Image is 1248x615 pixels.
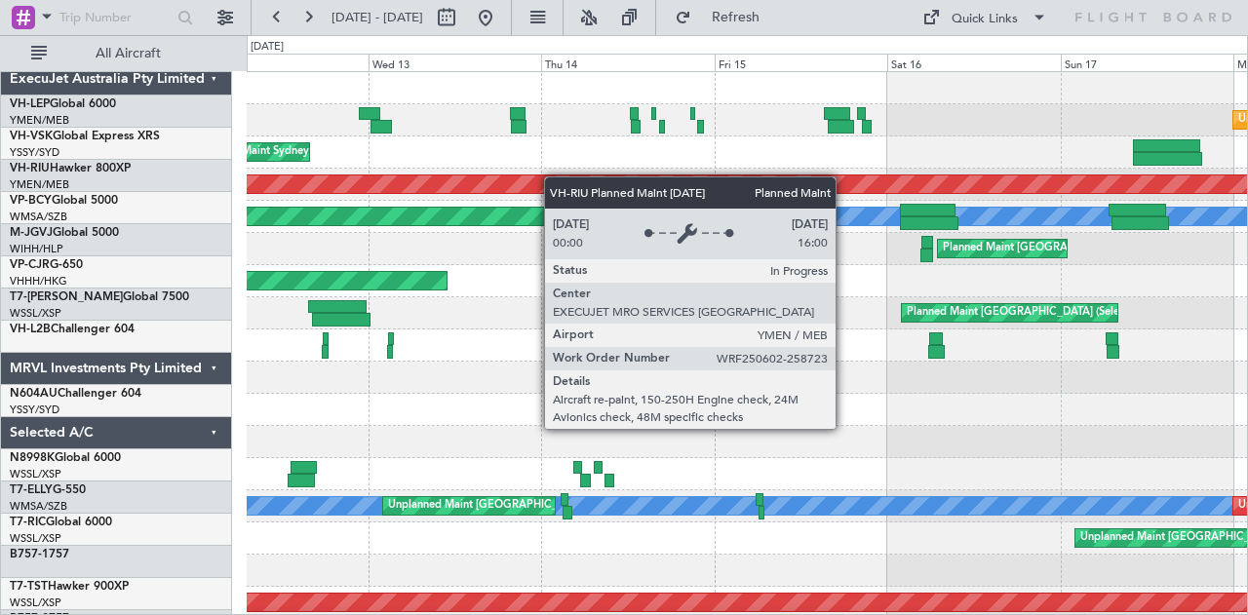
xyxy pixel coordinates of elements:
[195,54,369,71] div: Tue 12
[10,291,189,303] a: T7-[PERSON_NAME]Global 7500
[10,452,121,464] a: N8998KGlobal 6000
[10,388,141,400] a: N604AUChallenger 604
[907,298,1136,327] div: Planned Maint [GEOGRAPHIC_DATA] (Seletar)
[952,10,1018,29] div: Quick Links
[10,177,69,192] a: YMEN/MEB
[10,596,61,610] a: WSSL/XSP
[10,499,67,514] a: WMSA/SZB
[666,2,783,33] button: Refresh
[10,517,112,528] a: T7-RICGlobal 6000
[10,259,83,271] a: VP-CJRG-650
[943,234,1172,263] div: Planned Maint [GEOGRAPHIC_DATA] (Seletar)
[10,210,67,224] a: WMSA/SZB
[388,491,719,520] div: Unplanned Maint [GEOGRAPHIC_DATA] (Sultan [PERSON_NAME])
[10,581,48,593] span: T7-TST
[59,3,172,32] input: Trip Number
[185,137,425,167] div: Unplanned Maint Sydney ([PERSON_NAME] Intl)
[10,131,160,142] a: VH-VSKGlobal Express XRS
[10,517,46,528] span: T7-RIC
[10,195,118,207] a: VP-BCYGlobal 5000
[10,227,53,239] span: M-JGVJ
[10,388,58,400] span: N604AU
[10,581,129,593] a: T7-TSTHawker 900XP
[10,306,61,321] a: WSSL/XSP
[10,259,50,271] span: VP-CJR
[331,9,423,26] span: [DATE] - [DATE]
[10,549,69,560] a: B757-1757
[695,11,777,24] span: Refresh
[21,38,212,69] button: All Aircraft
[10,274,67,288] a: VHHH/HKG
[10,467,61,481] a: WSSL/XSP
[715,54,888,71] div: Fri 15
[10,324,135,335] a: VH-L2BChallenger 604
[10,403,59,417] a: YSSY/SYD
[251,39,284,56] div: [DATE]
[10,549,49,560] span: B757-1
[10,145,59,160] a: YSSY/SYD
[10,242,63,256] a: WIHH/HLP
[541,54,715,71] div: Thu 14
[10,163,50,174] span: VH-RIU
[913,2,1057,33] button: Quick Links
[10,484,53,496] span: T7-ELLY
[10,195,52,207] span: VP-BCY
[10,324,51,335] span: VH-L2B
[10,452,55,464] span: N8998K
[887,54,1061,71] div: Sat 16
[10,163,131,174] a: VH-RIUHawker 800XP
[10,291,123,303] span: T7-[PERSON_NAME]
[10,227,119,239] a: M-JGVJGlobal 5000
[10,484,86,496] a: T7-ELLYG-550
[51,47,206,60] span: All Aircraft
[10,531,61,546] a: WSSL/XSP
[10,131,53,142] span: VH-VSK
[1061,54,1234,71] div: Sun 17
[10,98,116,110] a: VH-LEPGlobal 6000
[10,98,50,110] span: VH-LEP
[10,113,69,128] a: YMEN/MEB
[369,54,542,71] div: Wed 13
